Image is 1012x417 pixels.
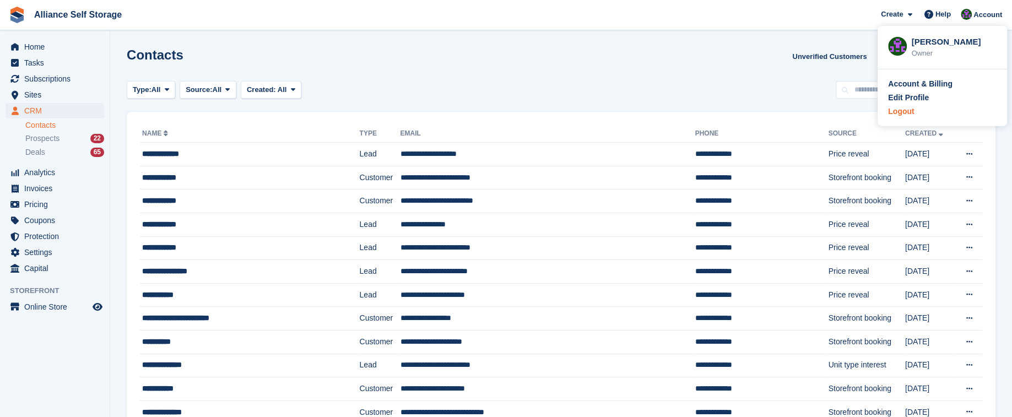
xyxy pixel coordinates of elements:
a: menu [6,213,104,228]
td: Price reveal [828,213,905,236]
a: menu [6,245,104,260]
span: Deals [25,147,45,158]
a: menu [6,103,104,118]
td: [DATE] [905,354,954,377]
span: Created: [247,85,276,94]
div: 22 [90,134,104,143]
td: Lead [359,236,400,260]
a: Unverified Customers [788,47,871,66]
a: menu [6,229,104,244]
td: [DATE] [905,189,954,213]
img: Romilly Norton [961,9,972,20]
a: Created [905,129,945,137]
span: CRM [24,103,90,118]
td: Price reveal [828,236,905,260]
span: Invoices [24,181,90,196]
div: [PERSON_NAME] [911,36,997,46]
td: Customer [359,189,400,213]
a: menu [6,39,104,55]
td: [DATE] [905,330,954,354]
td: [DATE] [905,283,954,307]
td: Price reveal [828,260,905,284]
td: Customer [359,377,400,401]
div: 65 [90,148,104,157]
td: Customer [359,166,400,189]
button: Source: All [180,81,236,99]
td: Price reveal [828,283,905,307]
td: [DATE] [905,166,954,189]
span: Online Store [24,299,90,315]
span: Analytics [24,165,90,180]
a: menu [6,181,104,196]
td: Price reveal [828,143,905,166]
td: Customer [359,330,400,354]
a: Prospects 22 [25,133,104,144]
a: menu [6,165,104,180]
td: Storefront booking [828,330,905,354]
span: Sites [24,87,90,102]
td: Customer [359,307,400,331]
button: Created: All [241,81,301,99]
span: Home [24,39,90,55]
div: Edit Profile [888,92,929,104]
span: Protection [24,229,90,244]
span: Source: [186,84,212,95]
span: All [213,84,222,95]
a: Name [142,129,170,137]
a: menu [6,197,104,212]
span: Tasks [24,55,90,71]
td: Storefront booking [828,377,905,401]
td: Storefront booking [828,166,905,189]
span: Settings [24,245,90,260]
td: Lead [359,354,400,377]
td: Unit type interest [828,354,905,377]
span: Help [935,9,951,20]
td: [DATE] [905,213,954,236]
img: Romilly Norton [888,37,907,56]
span: Prospects [25,133,59,144]
span: Type: [133,84,151,95]
h1: Contacts [127,47,183,62]
span: Account [973,9,1002,20]
span: All [278,85,287,94]
button: Type: All [127,81,175,99]
td: [DATE] [905,307,954,331]
th: Email [400,125,695,143]
a: Edit Profile [888,92,997,104]
div: Logout [888,106,914,117]
td: [DATE] [905,143,954,166]
span: Subscriptions [24,71,90,86]
div: Account & Billing [888,78,953,90]
a: menu [6,261,104,276]
a: Alliance Self Storage [30,6,126,24]
div: Owner [911,48,997,59]
td: Storefront booking [828,189,905,213]
td: [DATE] [905,260,954,284]
td: Lead [359,143,400,166]
a: menu [6,299,104,315]
a: menu [6,87,104,102]
td: [DATE] [905,236,954,260]
td: Lead [359,213,400,236]
a: Logout [888,106,997,117]
th: Phone [695,125,828,143]
a: menu [6,55,104,71]
span: Coupons [24,213,90,228]
a: Preview store [91,300,104,313]
span: Storefront [10,285,110,296]
span: Create [881,9,903,20]
a: menu [6,71,104,86]
th: Source [828,125,905,143]
td: Lead [359,283,400,307]
a: Account & Billing [888,78,997,90]
span: Pricing [24,197,90,212]
span: All [151,84,161,95]
td: Lead [359,260,400,284]
button: Export [875,47,924,66]
span: Capital [24,261,90,276]
img: stora-icon-8386f47178a22dfd0bd8f6a31ec36ba5ce8667c1dd55bd0f319d3a0aa187defe.svg [9,7,25,23]
td: [DATE] [905,377,954,401]
td: Storefront booking [828,307,905,331]
th: Type [359,125,400,143]
a: Contacts [25,120,104,131]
